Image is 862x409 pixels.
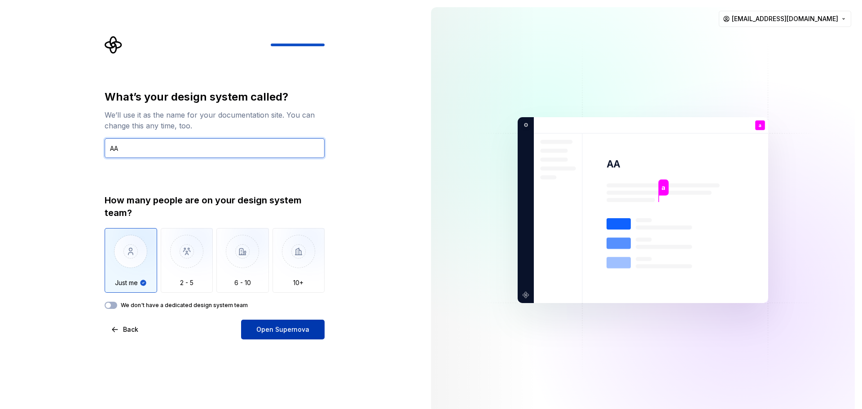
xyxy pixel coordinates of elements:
[123,325,138,334] span: Back
[105,138,325,158] input: Design system name
[121,302,248,309] label: We don't have a dedicated design system team
[759,123,761,128] p: a
[105,110,325,131] div: We’ll use it as the name for your documentation site. You can change this any time, too.
[607,158,620,171] p: AA
[256,325,309,334] span: Open Supernova
[661,183,665,193] p: a
[521,121,528,129] p: O
[241,320,325,339] button: Open Supernova
[105,36,123,54] svg: Supernova Logo
[719,11,851,27] button: [EMAIL_ADDRESS][DOMAIN_NAME]
[105,90,325,104] div: What’s your design system called?
[105,320,146,339] button: Back
[732,14,838,23] span: [EMAIL_ADDRESS][DOMAIN_NAME]
[105,194,325,219] div: How many people are on your design system team?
